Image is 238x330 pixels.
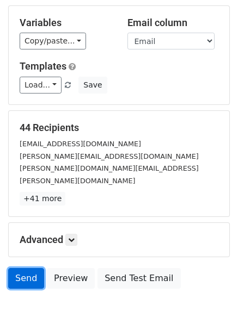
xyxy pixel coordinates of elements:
[20,234,218,246] h5: Advanced
[8,268,44,289] a: Send
[20,33,86,49] a: Copy/paste...
[20,152,199,160] small: [PERSON_NAME][EMAIL_ADDRESS][DOMAIN_NAME]
[20,122,218,134] h5: 44 Recipients
[20,60,66,72] a: Templates
[78,77,107,94] button: Save
[20,77,62,94] a: Load...
[97,268,180,289] a: Send Test Email
[20,164,199,185] small: [PERSON_NAME][DOMAIN_NAME][EMAIL_ADDRESS][PERSON_NAME][DOMAIN_NAME]
[184,278,238,330] div: 聊天小工具
[184,278,238,330] iframe: Chat Widget
[20,140,141,148] small: [EMAIL_ADDRESS][DOMAIN_NAME]
[20,17,111,29] h5: Variables
[127,17,219,29] h5: Email column
[20,192,65,206] a: +41 more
